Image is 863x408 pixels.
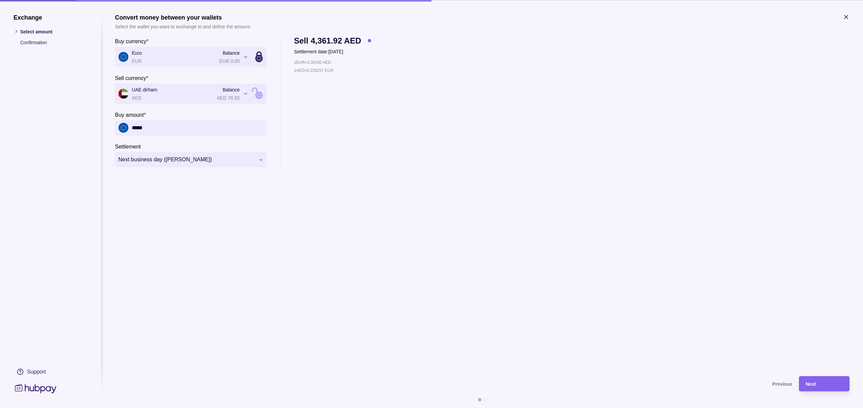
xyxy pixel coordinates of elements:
p: Buy currency [115,38,146,44]
button: Previous [115,376,792,391]
p: 1 AED = 0.229257 EUR [294,66,333,74]
label: Buy amount [115,110,146,118]
span: Previous [772,381,792,387]
h1: Exchange [13,13,88,21]
label: Buy currency [115,37,149,45]
label: Sell currency [115,74,148,82]
p: Settlement [115,143,141,149]
p: Settlement date: [DATE] [294,48,371,55]
span: Sell 4,361.92 AED [294,37,361,44]
p: Select amount [20,28,88,35]
img: eu [118,123,128,133]
label: Settlement [115,142,141,150]
div: Support [27,368,46,375]
input: amount [132,120,263,135]
h1: Convert money between your wallets [115,13,250,21]
p: Select the wallet you want to exchange to and define the amount [115,23,250,30]
p: 1 EUR = 4.36192 AED [294,58,331,66]
button: Next [799,376,850,391]
p: Confirmation [20,38,88,46]
p: Sell currency [115,75,146,81]
span: Next [806,381,816,387]
a: Support [13,364,88,379]
p: Buy amount [115,112,144,117]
